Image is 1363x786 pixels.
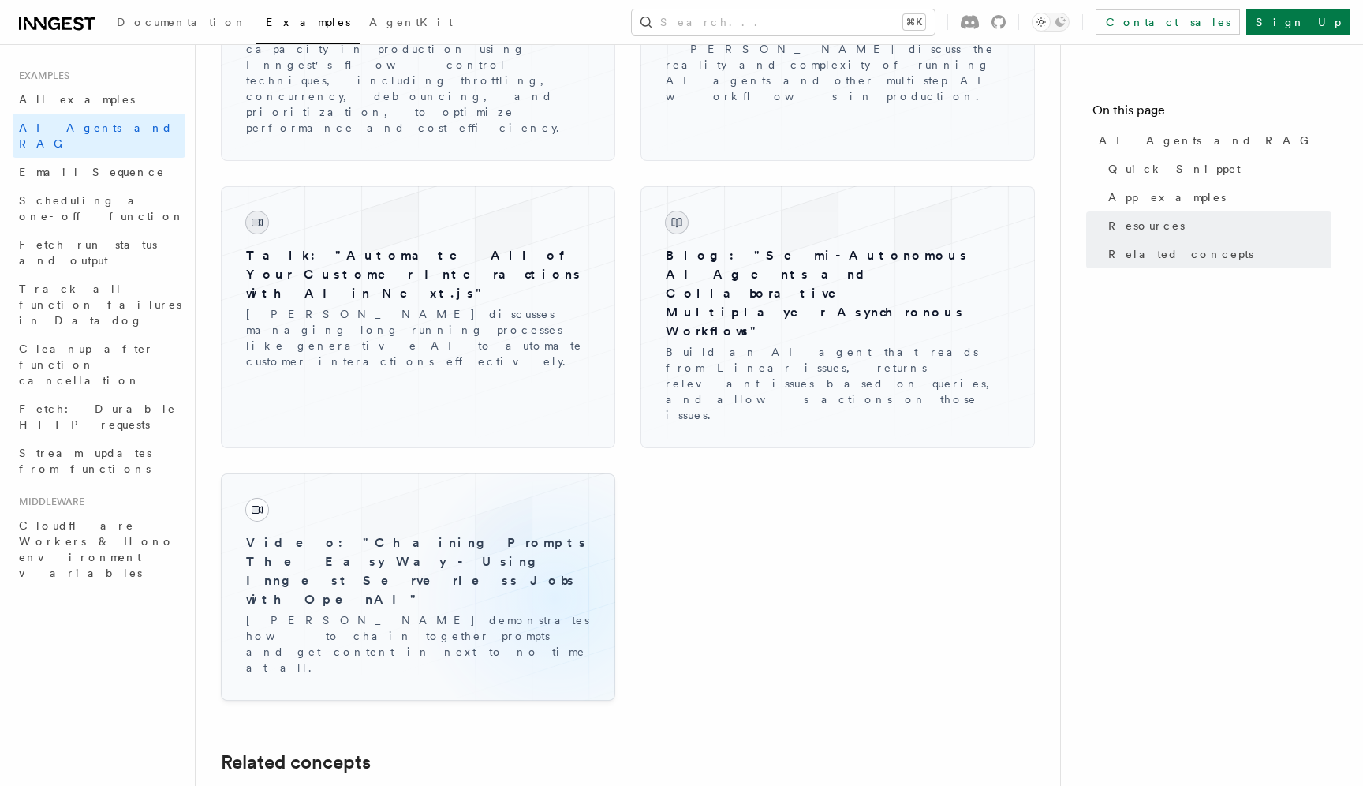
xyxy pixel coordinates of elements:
[1032,13,1070,32] button: Toggle dark mode
[13,85,185,114] a: All examples
[256,5,360,44] a: Examples
[19,122,173,150] span: AI Agents and RAG
[1102,240,1331,268] a: Related concepts
[1246,9,1350,35] a: Sign Up
[1108,161,1241,177] span: Quick Snippet
[1092,126,1331,155] a: AI Agents and RAG
[632,9,935,35] button: Search...⌘K
[13,439,185,483] a: Stream updates from functions
[19,519,174,579] span: Cloudflare Workers & Hono environment variables
[107,5,256,43] a: Documentation
[1102,155,1331,183] a: Quick Snippet
[19,238,157,267] span: Fetch run status and output
[1108,246,1253,262] span: Related concepts
[221,751,371,773] a: Related concepts
[19,402,176,431] span: Fetch: Durable HTTP requests
[19,447,151,475] span: Stream updates from functions
[246,612,590,676] p: [PERSON_NAME] demonstrates how to chain together prompts and get content in next to no time at all.
[233,486,603,688] a: Video: "Chaining Prompts The Easy Way - Using Inngest Serverless Jobs with OpenAI"[PERSON_NAME] d...
[369,16,453,28] span: AgentKit
[19,166,165,178] span: Email Sequence
[13,511,185,587] a: Cloudflare Workers & Hono environment variables
[13,230,185,275] a: Fetch run status and output
[1102,211,1331,240] a: Resources
[666,25,1010,104] p: [PERSON_NAME] and [PERSON_NAME] discuss the reality and complexity of running AI agents and other...
[13,496,84,508] span: Middleware
[266,16,350,28] span: Examples
[360,5,462,43] a: AgentKit
[1108,189,1226,205] span: App examples
[13,335,185,395] a: Cleanup after function cancellation
[13,275,185,335] a: Track all function failures in Datadog
[13,158,185,186] a: Email Sequence
[246,306,590,369] p: [PERSON_NAME] discusses managing long-running processes like generative AI to automate customer i...
[246,25,590,136] p: Learn how to manage AI capacity in production using Inngest's flow control techniques, including ...
[13,186,185,230] a: Scheduling a one-off function
[903,14,925,30] kbd: ⌘K
[13,69,69,82] span: Examples
[233,199,603,382] a: Talk: "Automate All of Your Customer Interactions with AI in Next.js"[PERSON_NAME] discusses mana...
[13,395,185,439] a: Fetch: Durable HTTP requests
[246,246,590,303] h3: Talk: "Automate All of Your Customer Interactions with AI in Next.js"
[19,93,135,106] span: All examples
[246,533,590,609] h3: Video: "Chaining Prompts The Easy Way - Using Inngest Serverless Jobs with OpenAI"
[1108,218,1185,234] span: Resources
[1096,9,1240,35] a: Contact sales
[653,199,1022,436] a: Blog: "Semi-Autonomous AI Agents and Collaborative Multiplayer Asynchronous Workflows"Build an AI...
[666,246,1010,341] h3: Blog: "Semi-Autonomous AI Agents and Collaborative Multiplayer Asynchronous Workflows"
[13,114,185,158] a: AI Agents and RAG
[666,344,1010,423] p: Build an AI agent that reads from Linear issues, returns relevant issues based on queries, and al...
[1092,101,1331,126] h4: On this page
[117,16,247,28] span: Documentation
[1099,133,1317,148] span: AI Agents and RAG
[19,194,185,223] span: Scheduling a one-off function
[19,342,154,387] span: Cleanup after function cancellation
[1102,183,1331,211] a: App examples
[19,283,181,327] span: Track all function failures in Datadog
